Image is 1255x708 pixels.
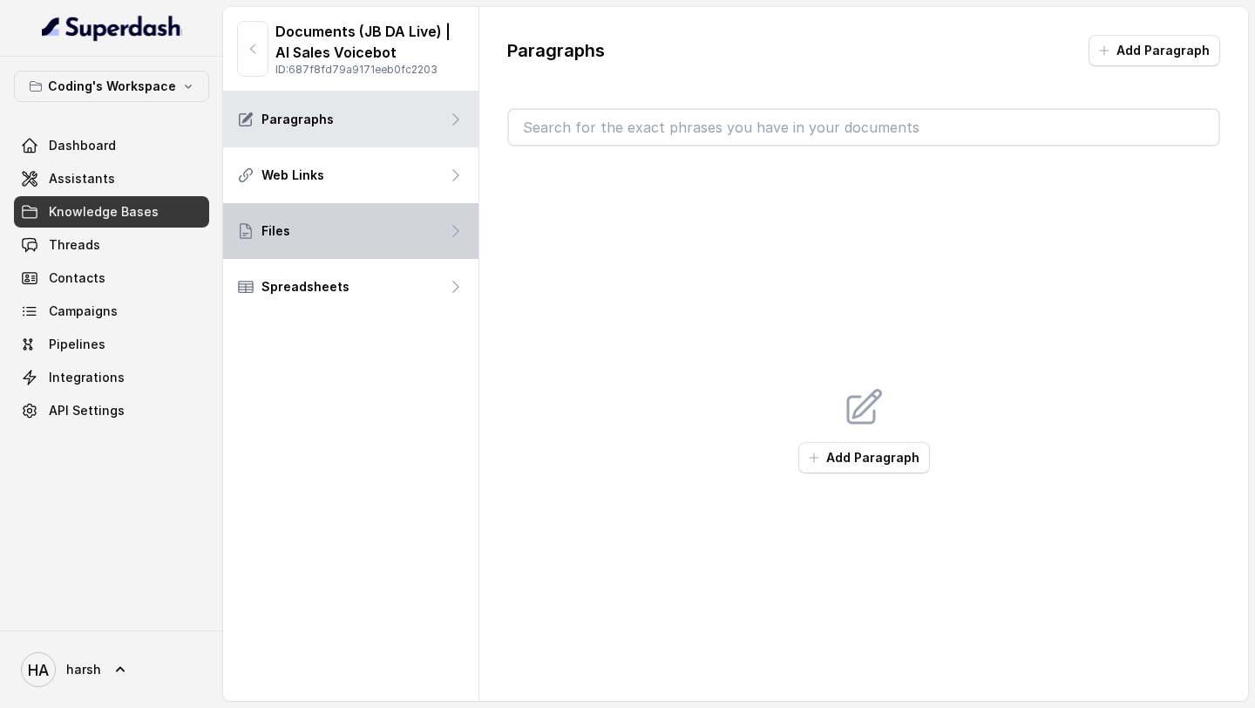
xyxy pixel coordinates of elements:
span: Contacts [49,269,105,287]
button: Add Paragraph [798,442,930,473]
p: Paragraphs [507,38,605,63]
p: Paragraphs [261,111,334,128]
span: Assistants [49,170,115,187]
span: API Settings [49,402,125,419]
a: Assistants [14,163,209,194]
p: Spreadsheets [261,278,349,296]
a: harsh [14,645,209,694]
span: harsh [66,661,101,678]
a: API Settings [14,395,209,426]
a: Integrations [14,362,209,393]
span: Dashboard [49,137,116,154]
span: Integrations [49,369,125,386]
span: Threads [49,236,100,254]
button: Coding's Workspace [14,71,209,102]
text: HA [28,661,49,679]
p: ID: 687f8fd79a9171eeb0fc2203 [275,63,465,77]
span: Campaigns [49,303,118,320]
a: Contacts [14,262,209,294]
a: Dashboard [14,130,209,161]
a: Knowledge Bases [14,196,209,228]
input: Search for the exact phrases you have in your documents [509,110,1218,145]
p: Documents (JB DA Live) | AI Sales Voicebot [275,21,465,63]
span: Knowledge Bases [49,203,159,221]
a: Threads [14,229,209,261]
p: Web Links [261,167,324,184]
button: Add Paragraph [1089,35,1220,66]
a: Campaigns [14,296,209,327]
span: Pipelines [49,336,105,353]
a: Pipelines [14,329,209,360]
p: Files [261,222,290,240]
img: light.svg [42,14,182,42]
p: Coding's Workspace [48,76,176,97]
